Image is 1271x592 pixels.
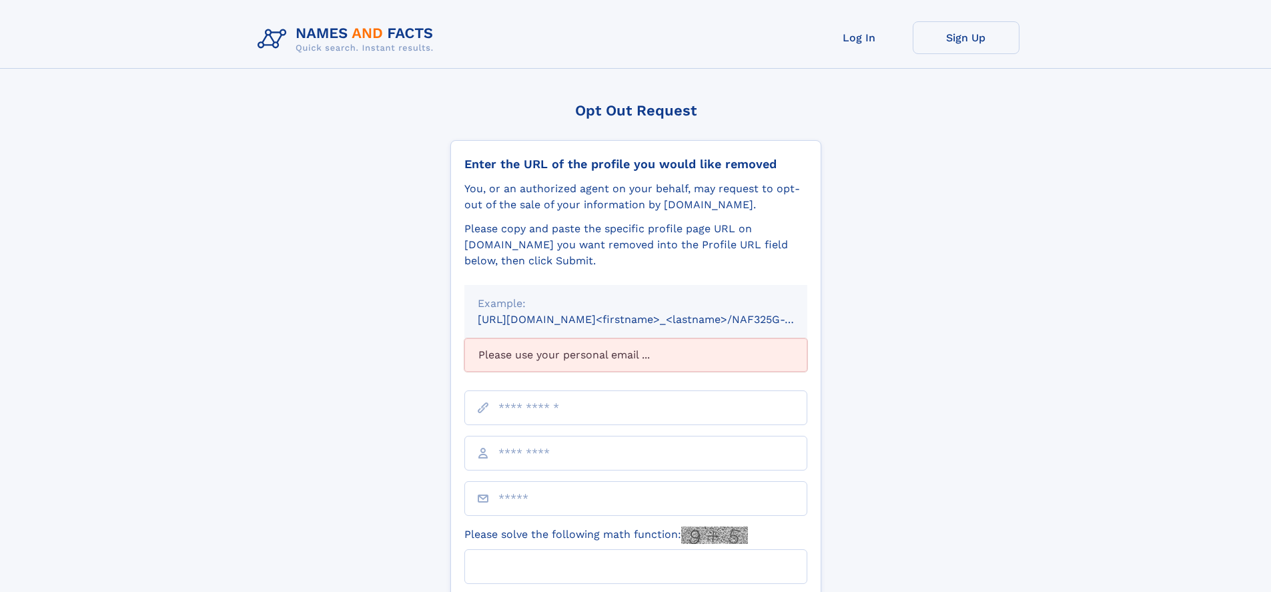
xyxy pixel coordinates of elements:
div: Example: [478,296,794,312]
div: Opt Out Request [450,102,821,119]
div: Please copy and paste the specific profile page URL on [DOMAIN_NAME] you want removed into the Pr... [464,221,807,269]
a: Log In [806,21,913,54]
small: [URL][DOMAIN_NAME]<firstname>_<lastname>/NAF325G-xxxxxxxx [478,313,833,326]
a: Sign Up [913,21,1019,54]
div: You, or an authorized agent on your behalf, may request to opt-out of the sale of your informatio... [464,181,807,213]
label: Please solve the following math function: [464,527,748,544]
img: Logo Names and Facts [252,21,444,57]
div: Please use your personal email ... [464,338,807,372]
div: Enter the URL of the profile you would like removed [464,157,807,172]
